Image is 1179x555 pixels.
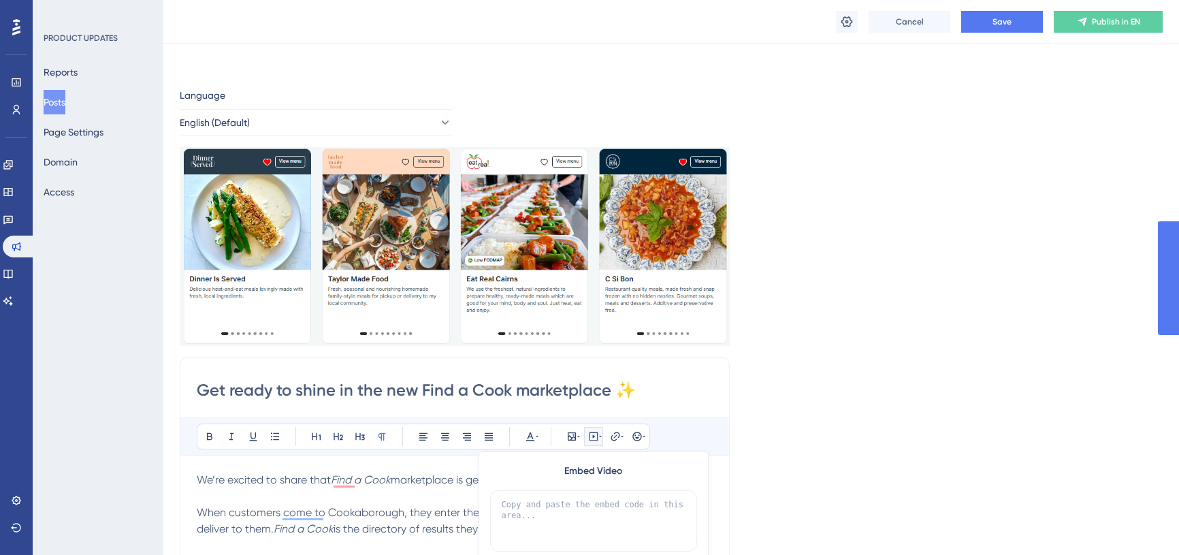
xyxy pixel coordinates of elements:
span: English (Default) [180,114,250,131]
button: Access [44,180,74,204]
span: When customers come to Cookaborough, they enter their address to see all the food businesses that... [197,506,701,535]
button: Domain [44,150,78,174]
span: We’re excited to share that [197,473,331,486]
button: Reports [44,60,78,84]
button: Publish in EN [1054,11,1163,33]
span: Language [180,87,225,104]
em: Find a Cook [331,473,391,486]
span: Cancel [896,16,924,27]
button: Page Settings [44,120,103,144]
button: Save [961,11,1043,33]
input: Post Title [197,379,713,401]
span: is the directory of results they see. [334,522,500,535]
span: Publish in EN [1092,16,1140,27]
span: marketplace is getting a fresh new look! [391,473,587,486]
em: Find a Cook [274,522,334,535]
span: Embed Video [564,463,622,479]
img: file-1757470016696.png [180,147,730,346]
div: PRODUCT UPDATES [44,33,118,44]
span: Save [992,16,1012,27]
button: English (Default) [180,109,452,136]
button: Cancel [869,11,950,33]
button: Posts [44,90,65,114]
iframe: UserGuiding AI Assistant Launcher [1122,501,1163,542]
